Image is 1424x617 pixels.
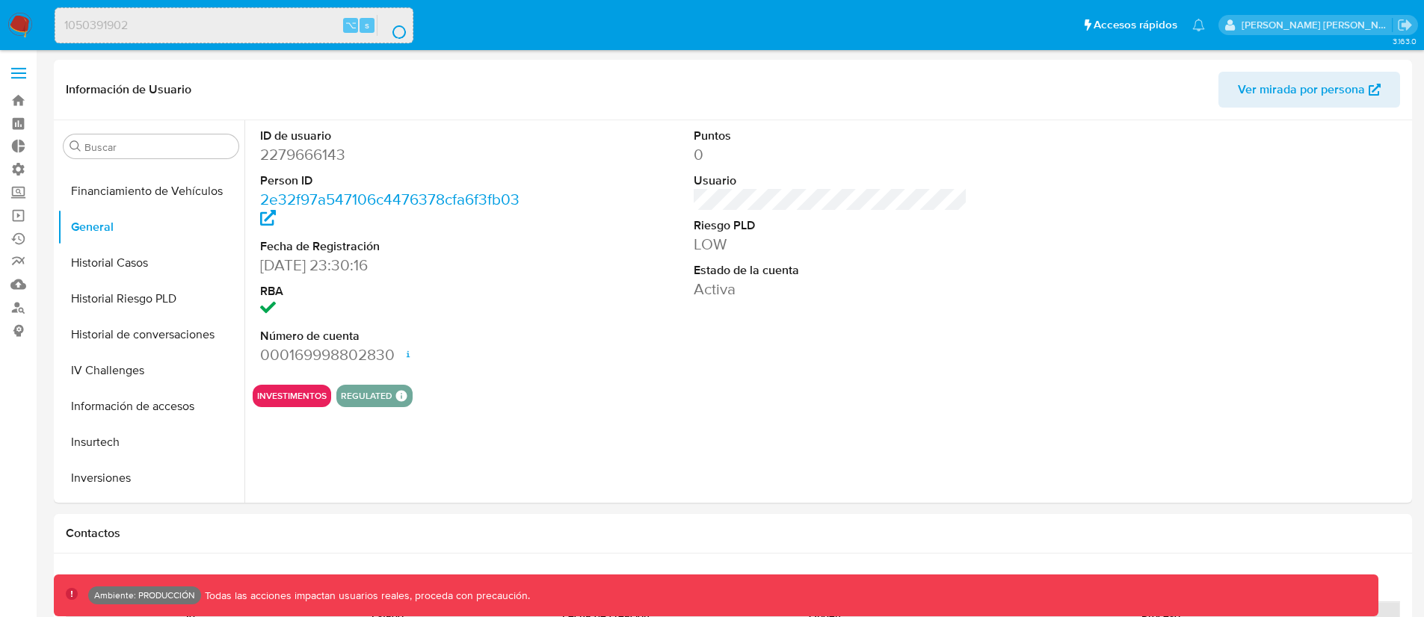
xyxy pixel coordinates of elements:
dd: [DATE] 23:30:16 [260,255,534,276]
h1: Información de Usuario [66,82,191,97]
button: Inversiones [58,460,244,496]
dd: 2279666143 [260,144,534,165]
dt: Person ID [260,173,534,189]
a: Notificaciones [1192,19,1205,31]
button: search-icon [377,15,407,36]
input: Buscar [84,140,232,154]
dt: Estado de la cuenta [694,262,968,279]
a: Salir [1397,17,1413,33]
button: Insurtech [58,424,244,460]
button: Financiamiento de Vehículos [58,173,244,209]
span: ⌥ [345,18,357,32]
button: Historial Casos [58,245,244,281]
button: Items [58,496,244,532]
dt: Puntos [694,128,968,144]
dt: Riesgo PLD [694,217,968,234]
input: Buscar usuario o caso... [55,16,413,35]
dd: 000169998802830 [260,344,534,365]
dd: LOW [694,234,968,255]
dt: RBA [260,283,534,300]
button: Ver mirada por persona [1218,72,1400,108]
button: Buscar [70,140,81,152]
dd: 0 [694,144,968,165]
span: Ver mirada por persona [1238,72,1365,108]
button: IV Challenges [58,353,244,388]
p: Ambiente: PRODUCCIÓN [94,592,195,598]
dt: ID de usuario [260,128,534,144]
button: Historial Riesgo PLD [58,281,244,317]
a: 2e32f97a547106c4476378cfa6f3fb03 [260,188,520,231]
button: General [58,209,244,245]
dt: Usuario [694,173,968,189]
dd: Activa [694,279,968,300]
dt: Número de cuenta [260,328,534,344]
span: Accesos rápidos [1094,17,1177,33]
h1: Contactos [66,526,1400,541]
p: Todas las acciones impactan usuarios reales, proceda con precaución. [201,589,530,603]
button: Historial de conversaciones [58,317,244,353]
dt: Fecha de Registración [260,238,534,255]
p: victor.david@mercadolibre.com.co [1242,18,1393,32]
button: Información de accesos [58,388,244,424]
span: s [365,18,369,32]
